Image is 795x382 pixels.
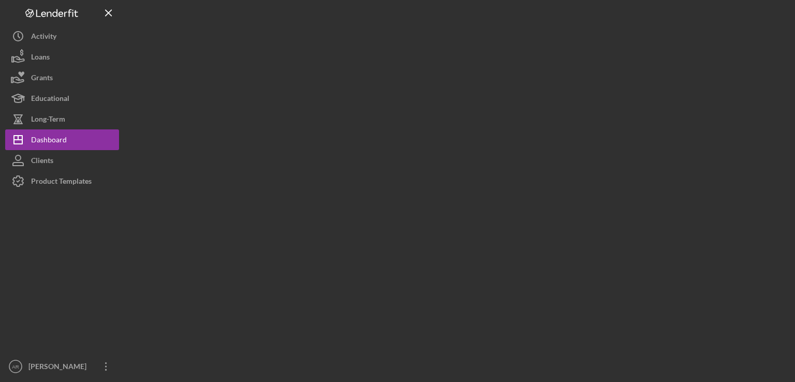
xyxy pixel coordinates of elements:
div: Product Templates [31,171,92,194]
button: Product Templates [5,171,119,192]
button: Clients [5,150,119,171]
div: Activity [31,26,56,49]
div: Clients [31,150,53,173]
div: Long-Term [31,109,65,132]
button: Long-Term [5,109,119,129]
div: Dashboard [31,129,67,153]
div: Educational [31,88,69,111]
button: Loans [5,47,119,67]
div: [PERSON_NAME] [26,356,93,379]
button: Dashboard [5,129,119,150]
div: Grants [31,67,53,91]
button: Grants [5,67,119,88]
button: Activity [5,26,119,47]
text: AR [12,364,19,370]
button: Educational [5,88,119,109]
button: AR[PERSON_NAME] [5,356,119,377]
div: Loans [31,47,50,70]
